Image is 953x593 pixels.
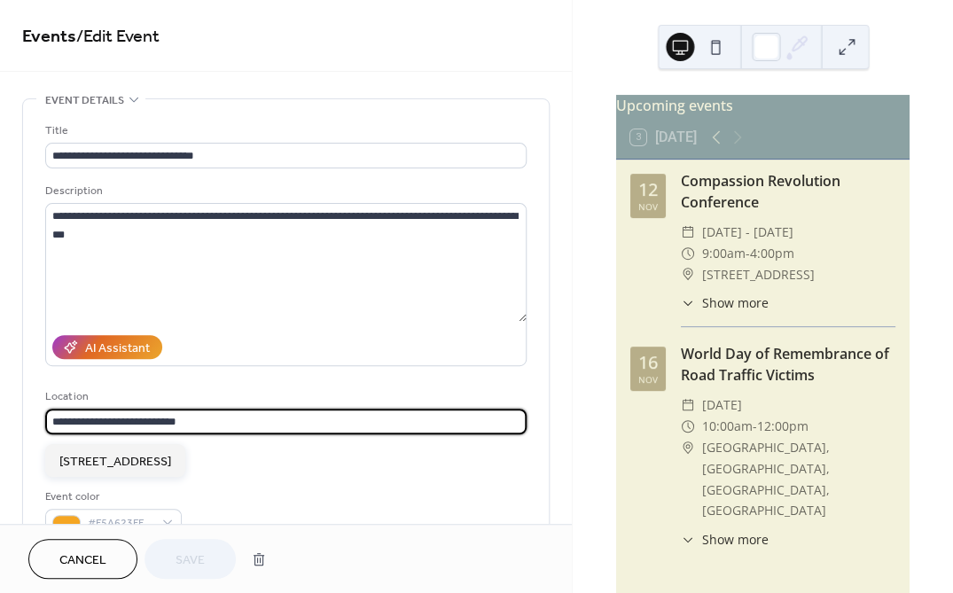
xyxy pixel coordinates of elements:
span: - [746,243,750,264]
span: [DATE] - [DATE] [702,222,793,243]
div: ​ [681,416,695,437]
div: Nov [638,375,658,384]
span: [GEOGRAPHIC_DATA], [GEOGRAPHIC_DATA], [GEOGRAPHIC_DATA], [GEOGRAPHIC_DATA] [702,437,895,521]
span: [STREET_ADDRESS] [59,453,171,472]
div: ​ [681,243,695,264]
div: Title [45,121,523,140]
span: 10:00am [702,416,753,437]
div: ​ [681,264,695,285]
button: ​Show more [681,293,769,312]
div: ​ [681,530,695,549]
span: [DATE] [702,394,742,416]
div: AI Assistant [85,339,150,358]
div: ​ [681,293,695,312]
div: Description [45,182,523,200]
div: Nov [638,202,658,211]
span: #F5A623FF [88,514,153,533]
span: Show more [702,530,769,549]
div: World Day of Remembrance of Road Traffic Victims [681,343,895,386]
span: Cancel [59,551,106,570]
div: Compassion Revolution Conference [681,170,895,213]
span: Show more [702,293,769,312]
span: [STREET_ADDRESS] [702,264,815,285]
div: 16 [638,354,658,371]
div: ​ [681,437,695,458]
span: 9:00am [702,243,746,264]
span: / Edit Event [76,20,160,54]
span: Event details [45,91,124,110]
div: 12 [638,181,658,199]
div: ​ [681,394,695,416]
a: Events [22,20,76,54]
div: Upcoming events [616,95,910,116]
div: ​ [681,222,695,243]
div: Event color [45,488,178,506]
span: 4:00pm [750,243,794,264]
div: Location [45,387,523,406]
button: Cancel [28,539,137,579]
span: - [753,416,757,437]
button: ​Show more [681,530,769,549]
span: 12:00pm [757,416,808,437]
button: AI Assistant [52,335,162,359]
